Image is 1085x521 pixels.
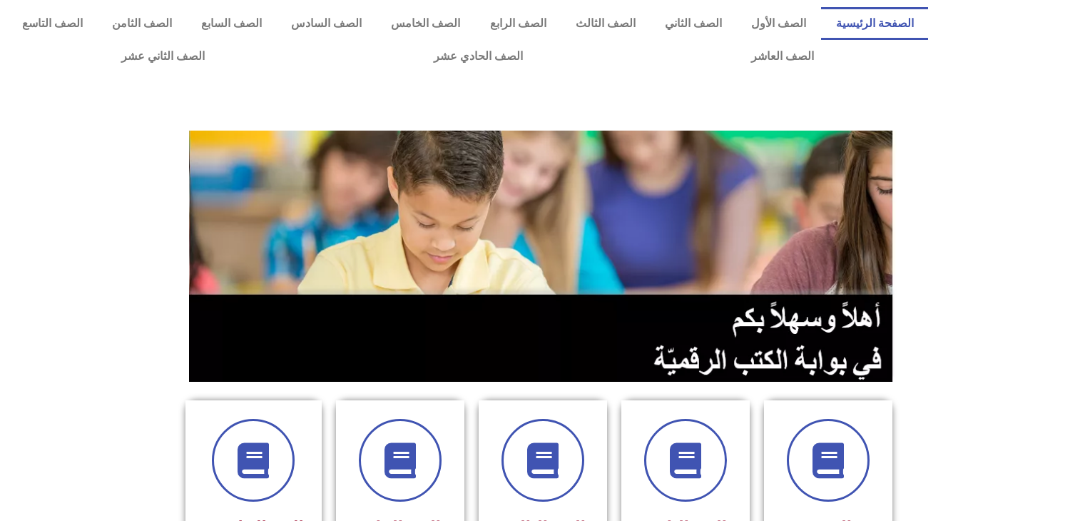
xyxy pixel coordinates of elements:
a: الصف الثاني عشر [7,40,319,73]
a: الصف الثامن [97,7,186,40]
a: الصفحة الرئيسية [821,7,928,40]
a: الصف الرابع [475,7,561,40]
a: الصف السابع [186,7,276,40]
a: الصف السادس [277,7,377,40]
a: الصف الأول [737,7,821,40]
a: الصف التاسع [7,7,97,40]
a: الصف العاشر [637,40,928,73]
a: الصف الثاني [650,7,736,40]
a: الصف الحادي عشر [319,40,636,73]
a: الصف الثالث [561,7,650,40]
a: الصف الخامس [377,7,475,40]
